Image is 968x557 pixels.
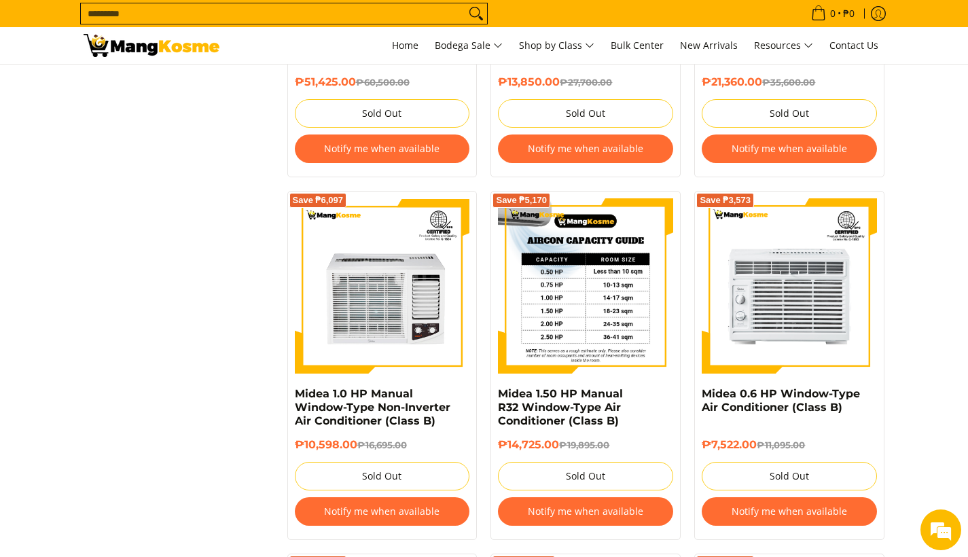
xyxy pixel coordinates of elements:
[357,439,407,450] del: ₱16,695.00
[295,438,470,452] h6: ₱10,598.00
[604,27,670,64] a: Bulk Center
[702,462,877,490] button: Sold Out
[71,76,228,94] div: Chat with us now
[356,77,410,88] del: ₱60,500.00
[757,439,805,450] del: ₱11,095.00
[747,27,820,64] a: Resources
[498,134,673,163] button: Notify me when available
[498,497,673,526] button: Notify me when available
[702,387,860,414] a: Midea 0.6 HP Window-Type Air Conditioner (Class B)
[295,134,470,163] button: Notify me when available
[435,37,503,54] span: Bodega Sale
[496,196,547,204] span: Save ₱5,170
[829,39,878,52] span: Contact Us
[295,99,470,128] button: Sold Out
[560,77,612,88] del: ₱27,700.00
[498,462,673,490] button: Sold Out
[754,37,813,54] span: Resources
[702,99,877,128] button: Sold Out
[702,75,877,89] h6: ₱21,360.00
[823,27,885,64] a: Contact Us
[807,6,859,21] span: •
[841,9,857,18] span: ₱0
[465,3,487,24] button: Search
[498,387,623,427] a: Midea 1.50 HP Manual R32 Window-Type Air Conditioner (Class B)
[762,77,815,88] del: ₱35,600.00
[498,99,673,128] button: Sold Out
[392,39,418,52] span: Home
[428,27,509,64] a: Bodega Sale
[702,497,877,526] button: Notify me when available
[498,75,673,89] h6: ₱13,850.00
[79,171,187,308] span: We're online!
[702,198,877,374] img: Midea 0.6 HP Window-Type Air Conditioner (Class B)
[828,9,838,18] span: 0
[233,27,885,64] nav: Main Menu
[385,27,425,64] a: Home
[293,196,344,204] span: Save ₱6,097
[295,387,450,427] a: Midea 1.0 HP Manual Window-Type Non-Inverter Air Conditioner (Class B)
[295,75,470,89] h6: ₱51,425.00
[295,497,470,526] button: Notify me when available
[498,438,673,452] h6: ₱14,725.00
[700,196,751,204] span: Save ₱3,573
[611,39,664,52] span: Bulk Center
[295,462,470,490] button: Sold Out
[680,39,738,52] span: New Arrivals
[223,7,255,39] div: Minimize live chat window
[84,34,219,57] img: Bodega Sale Aircon l Mang Kosme: Home Appliances Warehouse Sale | Page 3
[702,438,877,452] h6: ₱7,522.00
[519,37,594,54] span: Shop by Class
[512,27,601,64] a: Shop by Class
[498,198,673,374] img: Midea 1.50 HP Manual R32 Window-Type Air Conditioner (Class B) - 0
[295,198,470,374] img: Midea 1.0 HP Manual Window-Type Non-Inverter Air Conditioner (Class B)
[559,439,609,450] del: ₱19,895.00
[673,27,745,64] a: New Arrivals
[7,371,259,418] textarea: Type your message and hit 'Enter'
[702,134,877,163] button: Notify me when available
